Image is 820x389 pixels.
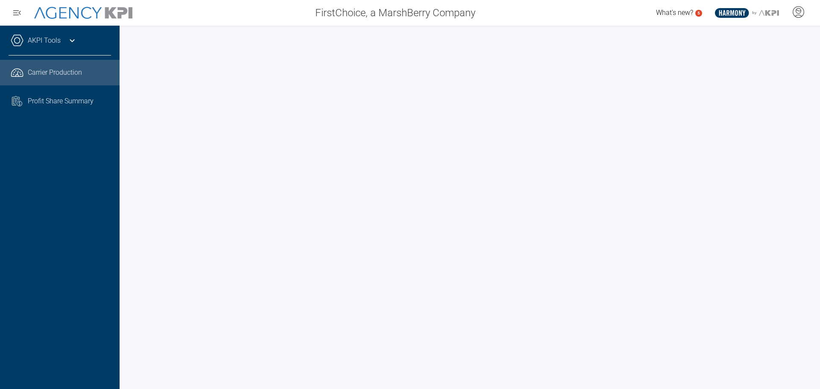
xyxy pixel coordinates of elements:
span: Carrier Production [28,67,82,78]
span: Profit Share Summary [28,96,94,106]
text: 5 [697,11,700,15]
img: AgencyKPI [34,7,132,19]
a: AKPI Tools [28,35,61,46]
a: 5 [695,10,702,17]
span: FirstChoice, a MarshBerry Company [315,5,475,20]
span: What's new? [656,9,693,17]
